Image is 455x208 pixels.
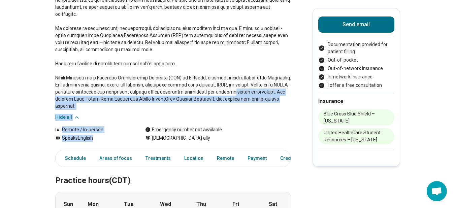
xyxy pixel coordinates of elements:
[318,82,394,89] li: I offer a free consultation
[318,65,394,72] li: Out-of-network insurance
[95,151,136,165] a: Areas of focus
[55,135,132,142] div: Speaks English
[318,128,394,144] li: United HealthCare Student Resources – [US_STATE]
[55,159,291,186] h2: Practice hours (CDT)
[55,126,132,133] div: Remote / In-person
[180,151,207,165] a: Location
[318,73,394,80] li: In-network insurance
[243,151,271,165] a: Payment
[318,57,394,64] li: Out-of-pocket
[57,151,90,165] a: Schedule
[276,151,310,165] a: Credentials
[141,151,175,165] a: Treatments
[55,114,80,121] button: Hide all
[213,151,238,165] a: Remote
[145,126,222,133] div: Emergency number not available
[318,97,394,105] h2: Insurance
[318,41,394,55] li: Documentation provided for patient filling
[318,109,394,126] li: Blue Cross Blue Shield – [US_STATE]
[427,181,447,201] div: Open chat
[152,135,210,142] span: [DEMOGRAPHIC_DATA] ally
[318,16,394,33] button: Send email
[318,41,394,89] ul: Payment options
